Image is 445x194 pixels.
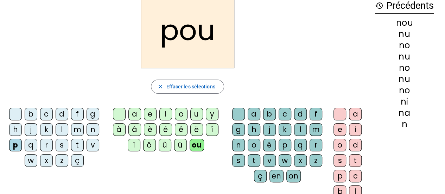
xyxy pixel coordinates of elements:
div: j [263,123,276,136]
div: é [263,139,276,151]
button: Effacer les sélections [151,80,224,94]
div: nu [375,30,434,38]
div: e [333,123,346,136]
div: no [375,41,434,50]
div: d [56,108,68,120]
div: v [87,139,99,151]
div: q [294,139,307,151]
div: n [232,139,245,151]
div: ê [175,123,187,136]
div: t [248,154,260,167]
div: nu [375,52,434,61]
div: m [310,123,322,136]
div: î [206,123,218,136]
div: p [279,139,291,151]
div: l [294,123,307,136]
div: i [159,108,172,120]
div: v [263,154,276,167]
div: à [113,123,126,136]
div: k [279,123,291,136]
div: d [349,139,362,151]
div: na [375,109,434,117]
div: y [206,108,218,120]
div: e [144,108,157,120]
div: c [40,108,53,120]
div: é [159,123,172,136]
div: o [175,108,187,120]
div: â [128,123,141,136]
div: k [40,123,53,136]
div: s [333,154,346,167]
div: ï [128,139,140,151]
div: b [263,108,276,120]
div: ô [143,139,156,151]
div: w [25,154,37,167]
div: è [144,123,157,136]
div: ni [375,98,434,106]
div: nou [375,19,434,27]
div: l [56,123,68,136]
div: j [25,123,37,136]
div: on [286,170,301,182]
div: ç [254,170,267,182]
div: b [25,108,37,120]
div: û [159,139,171,151]
div: no [375,86,434,95]
div: z [56,154,68,167]
div: o [248,139,260,151]
div: n [375,120,434,129]
div: en [269,170,284,182]
div: r [40,139,53,151]
div: t [349,154,362,167]
div: a [349,108,362,120]
div: g [232,123,245,136]
div: f [310,108,322,120]
div: i [349,123,362,136]
div: n [87,123,99,136]
span: Effacer les sélections [166,82,215,91]
div: m [71,123,84,136]
div: no [375,64,434,72]
div: x [294,154,307,167]
div: ë [190,123,203,136]
div: o [333,139,346,151]
div: x [40,154,53,167]
div: ou [190,139,204,151]
div: u [190,108,203,120]
div: c [279,108,291,120]
div: nu [375,75,434,83]
mat-icon: history [375,1,383,10]
div: ü [174,139,187,151]
div: p [9,139,22,151]
div: c [349,170,362,182]
div: ç [71,154,84,167]
div: h [9,123,22,136]
div: s [232,154,245,167]
div: t [71,139,84,151]
div: w [279,154,291,167]
div: h [248,123,260,136]
div: a [248,108,260,120]
div: z [310,154,322,167]
div: q [25,139,37,151]
div: s [56,139,68,151]
div: d [294,108,307,120]
div: p [333,170,346,182]
div: f [71,108,84,120]
div: a [128,108,141,120]
div: r [310,139,322,151]
div: g [87,108,99,120]
mat-icon: close [157,83,163,90]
